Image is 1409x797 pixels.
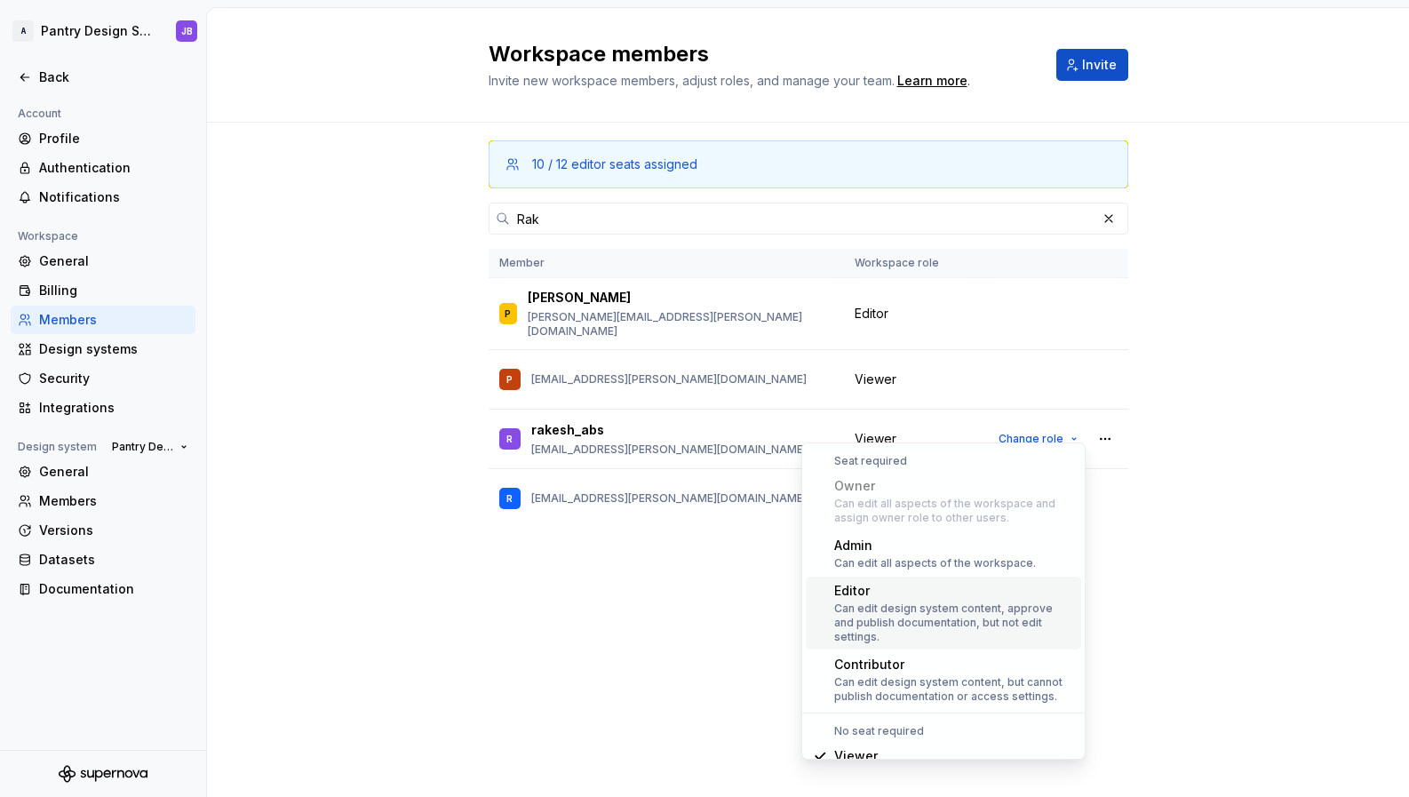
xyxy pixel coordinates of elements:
[39,282,188,299] div: Billing
[11,458,195,486] a: General
[39,311,188,329] div: Members
[834,582,1074,600] div: Editor
[39,522,188,539] div: Versions
[11,276,195,305] a: Billing
[39,492,188,510] div: Members
[806,454,1081,468] div: Seat required
[11,364,195,393] a: Security
[59,765,147,783] svg: Supernova Logo
[855,371,896,388] span: Viewer
[39,340,188,358] div: Design systems
[897,72,967,90] a: Learn more
[39,463,188,481] div: General
[39,551,188,569] div: Datasets
[855,305,888,323] span: Editor
[531,491,807,506] p: [EMAIL_ADDRESS][PERSON_NAME][DOMAIN_NAME]
[531,372,807,387] p: [EMAIL_ADDRESS][PERSON_NAME][DOMAIN_NAME]
[528,310,833,339] p: [PERSON_NAME][EMAIL_ADDRESS][PERSON_NAME][DOMAIN_NAME]
[11,516,195,545] a: Versions
[532,155,697,173] div: 10 / 12 editor seats assigned
[11,575,195,603] a: Documentation
[11,247,195,275] a: General
[39,399,188,417] div: Integrations
[844,249,980,278] th: Workspace role
[999,432,1063,446] span: Change role
[531,442,807,457] p: [EMAIL_ADDRESS][PERSON_NAME][DOMAIN_NAME]
[528,289,631,307] p: [PERSON_NAME]
[834,602,1074,644] div: Can edit design system content, approve and publish documentation, but not edit settings.
[834,497,1074,525] div: Can edit all aspects of the workspace and assign owner role to other users.
[12,20,34,42] div: A
[806,724,1081,738] div: No seat required
[11,154,195,182] a: Authentication
[11,103,68,124] div: Account
[510,203,1096,235] input: Search in members...
[506,371,513,388] div: P
[834,537,1036,554] div: Admin
[834,556,1036,570] div: Can edit all aspects of the workspace.
[505,305,511,323] div: P
[41,22,155,40] div: Pantry Design System
[11,546,195,574] a: Datasets
[506,430,513,448] div: R
[802,443,1085,759] div: Suggestions
[834,477,1074,495] div: Owner
[834,656,1074,673] div: Contributor
[895,75,970,88] span: .
[531,421,604,439] p: rakesh_abs
[11,335,195,363] a: Design systems
[11,306,195,334] a: Members
[112,440,173,454] span: Pantry Design System
[991,426,1086,451] button: Change role
[39,580,188,598] div: Documentation
[11,226,85,247] div: Workspace
[39,252,188,270] div: General
[489,40,1035,68] h2: Workspace members
[39,370,188,387] div: Security
[181,24,193,38] div: JB
[834,675,1074,704] div: Can edit design system content, but cannot publish documentation or access settings.
[506,490,513,507] div: R
[4,12,203,51] button: APantry Design SystemJB
[1056,49,1128,81] button: Invite
[11,394,195,422] a: Integrations
[39,159,188,177] div: Authentication
[834,747,1008,765] div: Viewer
[855,430,896,448] span: Viewer
[11,487,195,515] a: Members
[489,73,895,88] span: Invite new workspace members, adjust roles, and manage your team.
[489,249,844,278] th: Member
[11,124,195,153] a: Profile
[11,183,195,211] a: Notifications
[39,130,188,147] div: Profile
[39,188,188,206] div: Notifications
[39,68,188,86] div: Back
[11,436,104,458] div: Design system
[11,63,195,92] a: Back
[1082,56,1117,74] span: Invite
